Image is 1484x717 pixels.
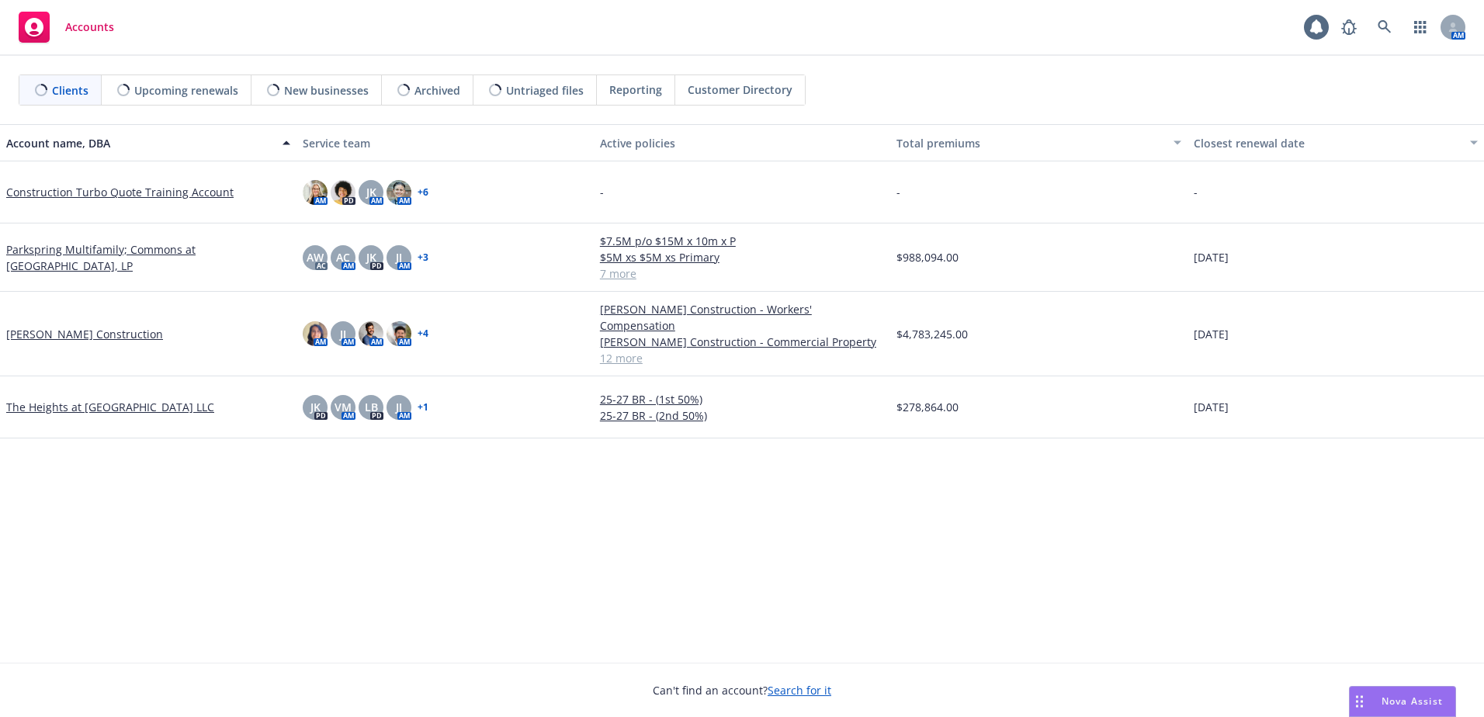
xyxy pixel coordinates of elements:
a: 12 more [600,350,884,366]
span: JJ [340,326,346,342]
span: JK [366,184,376,200]
a: The Heights at [GEOGRAPHIC_DATA] LLC [6,399,214,415]
span: $4,783,245.00 [896,326,968,342]
span: Accounts [65,21,114,33]
span: [DATE] [1194,249,1229,265]
img: photo [387,321,411,346]
div: Active policies [600,135,884,151]
a: 25-27 BR - (1st 50%) [600,391,884,407]
span: Untriaged files [506,82,584,99]
span: $278,864.00 [896,399,959,415]
a: + 4 [418,329,428,338]
a: [PERSON_NAME] Construction - Workers' Compensation [600,301,884,334]
span: - [1194,184,1198,200]
span: Clients [52,82,88,99]
span: Customer Directory [688,81,792,98]
span: $988,094.00 [896,249,959,265]
span: [DATE] [1194,399,1229,415]
span: VM [335,399,352,415]
img: photo [331,180,355,205]
a: + 1 [418,403,428,412]
span: AW [307,249,324,265]
button: Service team [296,124,593,161]
div: Drag to move [1350,687,1369,716]
a: Parkspring Multifamily; Commons at [GEOGRAPHIC_DATA], LP [6,241,290,274]
span: Reporting [609,81,662,98]
span: Archived [414,82,460,99]
a: Search for it [768,683,831,698]
span: JJ [396,399,402,415]
div: Total premiums [896,135,1163,151]
img: photo [387,180,411,205]
a: Search [1369,12,1400,43]
a: + 6 [418,188,428,197]
img: photo [359,321,383,346]
a: [PERSON_NAME] Construction [6,326,163,342]
a: 25-27 BR - (2nd 50%) [600,407,884,424]
a: $5M xs $5M xs Primary [600,249,884,265]
img: photo [303,321,328,346]
span: AC [336,249,350,265]
span: JK [310,399,321,415]
span: Nova Assist [1382,694,1443,708]
span: Can't find an account? [653,682,831,698]
span: - [896,184,900,200]
span: LB [365,399,378,415]
span: Upcoming renewals [134,82,238,99]
a: Construction Turbo Quote Training Account [6,184,234,200]
span: [DATE] [1194,326,1229,342]
a: [PERSON_NAME] Construction - Commercial Property [600,334,884,350]
a: Report a Bug [1333,12,1364,43]
a: + 3 [418,253,428,262]
span: JK [366,249,376,265]
button: Active policies [594,124,890,161]
span: - [600,184,604,200]
span: New businesses [284,82,369,99]
div: Service team [303,135,587,151]
a: 7 more [600,265,884,282]
button: Nova Assist [1349,686,1456,717]
img: photo [303,180,328,205]
button: Total premiums [890,124,1187,161]
span: JJ [396,249,402,265]
button: Closest renewal date [1188,124,1484,161]
a: Accounts [12,5,120,49]
div: Account name, DBA [6,135,273,151]
a: $7.5M p/o $15M x 10m x P [600,233,884,249]
a: Switch app [1405,12,1436,43]
div: Closest renewal date [1194,135,1461,151]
